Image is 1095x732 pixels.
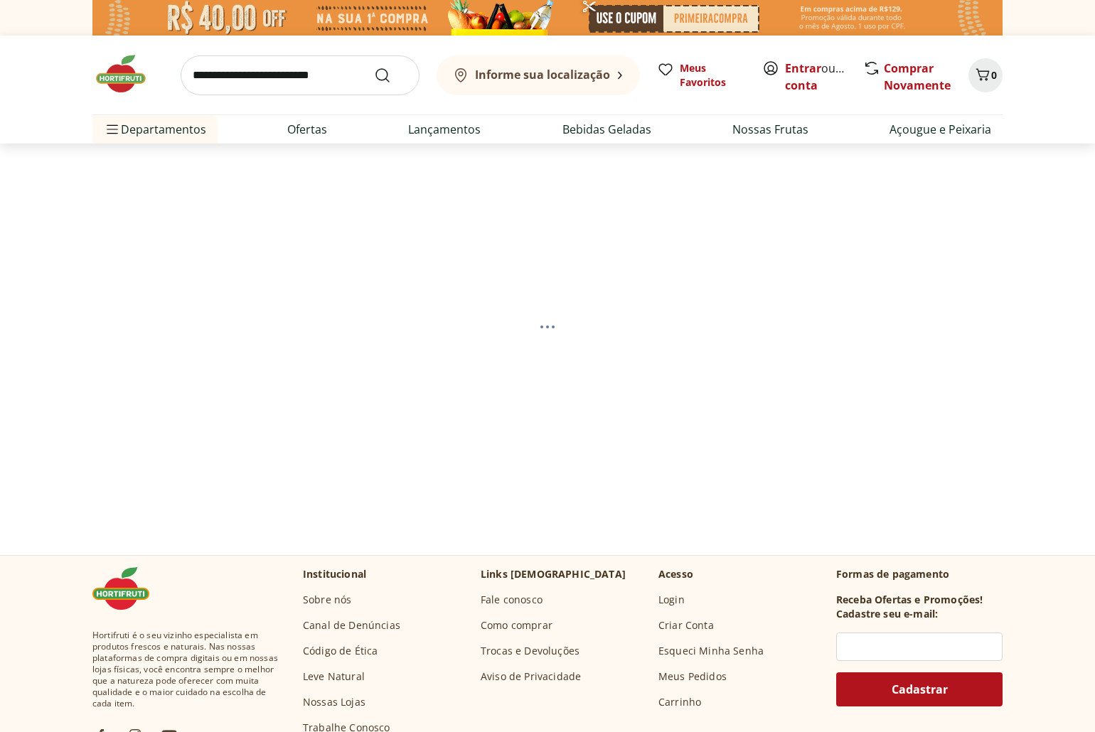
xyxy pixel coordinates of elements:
[892,684,948,695] span: Cadastrar
[658,644,764,658] a: Esqueci Minha Senha
[374,67,408,84] button: Submit Search
[884,60,951,93] a: Comprar Novamente
[303,669,365,684] a: Leve Natural
[657,61,745,90] a: Meus Favoritos
[303,567,366,581] p: Institucional
[104,112,121,146] button: Menu
[481,567,626,581] p: Links [DEMOGRAPHIC_DATA]
[968,58,1003,92] button: Carrinho
[785,60,821,76] a: Entrar
[562,121,651,138] a: Bebidas Geladas
[732,121,808,138] a: Nossas Frutas
[475,67,610,82] b: Informe sua localização
[658,695,701,709] a: Carrinho
[303,644,378,658] a: Código de Ética
[890,121,991,138] a: Açougue e Peixaria
[836,567,1003,581] p: Formas de pagamento
[785,60,863,93] a: Criar conta
[836,672,1003,706] button: Cadastrar
[658,669,727,684] a: Meus Pedidos
[481,644,579,658] a: Trocas e Devoluções
[303,593,351,607] a: Sobre nós
[92,630,280,709] span: Hortifruti é o seu vizinho especialista em produtos frescos e naturais. Nas nossas plataformas de...
[785,60,848,94] span: ou
[658,618,714,633] a: Criar Conta
[287,121,327,138] a: Ofertas
[303,618,400,633] a: Canal de Denúncias
[408,121,481,138] a: Lançamentos
[836,593,983,607] h3: Receba Ofertas e Promoções!
[92,53,164,95] img: Hortifruti
[658,567,693,581] p: Acesso
[481,593,543,607] a: Fale conosco
[836,607,938,621] h3: Cadastre seu e-mail:
[481,618,552,633] a: Como comprar
[658,593,685,607] a: Login
[680,61,745,90] span: Meus Favoritos
[303,695,365,709] a: Nossas Lojas
[437,55,640,95] button: Informe sua localização
[92,567,164,610] img: Hortifruti
[991,68,997,82] span: 0
[104,112,206,146] span: Departamentos
[181,55,420,95] input: search
[481,669,581,684] a: Aviso de Privacidade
